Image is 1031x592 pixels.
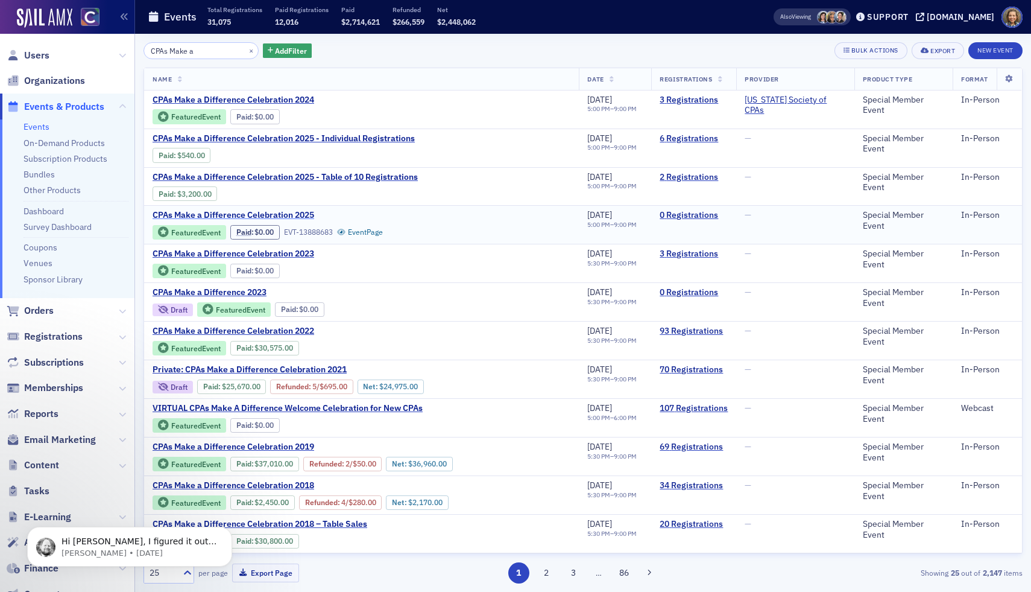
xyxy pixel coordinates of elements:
span: CPAs Make a Difference Celebration 2023 [153,249,355,259]
span: Provider [745,75,778,83]
div: – [587,530,637,538]
span: : [203,382,222,391]
span: Lauren Standiford [825,11,838,24]
span: CPAs Make a Difference 2023 [153,287,355,298]
div: Special Member Event [863,95,944,116]
a: CPAs Make a Difference Celebration 2019 [153,442,543,453]
time: 9:00 PM [614,452,637,460]
div: – [587,491,637,499]
button: 3 [563,562,584,584]
span: [DATE] [587,171,612,182]
div: Net: $217000 [386,495,448,510]
span: : [159,189,177,199]
time: 5:00 PM [587,143,610,151]
span: [DATE] [587,518,612,529]
a: 3 Registrations [660,249,728,259]
div: Showing out of items [738,567,1023,578]
a: View Homepage [72,8,99,28]
div: Featured Event [153,495,226,511]
span: Reports [24,407,58,421]
a: 0 Registrations [660,210,728,221]
a: 70 Registrations [660,364,728,375]
a: 93 Registrations [660,326,728,337]
a: Paid [236,228,251,237]
span: Registrations [24,330,83,343]
button: AddFilter [263,43,312,59]
time: 5:30 PM [587,259,610,267]
div: Special Member Event [863,326,944,347]
a: Other Products [24,185,81,196]
div: Featured Event [153,264,226,279]
span: $2,714,621 [341,17,380,27]
time: 9:00 PM [614,336,637,345]
a: CPAs Make a Difference Celebration 2018 – Table Sales [153,519,389,530]
span: Private: CPAs Make a Difference Celebration 2021 [153,364,355,375]
span: Subscriptions [24,356,84,369]
div: Draft [171,384,188,390]
iframe: Intercom notifications message [9,501,250,586]
span: $30,575.00 [254,343,293,352]
time: 5:30 PM [587,529,610,538]
a: Paid [236,421,251,430]
div: Special Member Event [863,519,944,540]
span: Content [24,459,59,472]
span: $30,800.00 [254,536,293,546]
div: Special Member Event [863,364,944,386]
a: Refunded [276,382,309,391]
div: Special Member Event [863,480,944,501]
a: New Event [968,44,1023,55]
div: – [587,144,637,151]
button: Export Page [232,564,299,582]
div: In-Person [961,480,1014,491]
span: — [745,325,751,336]
div: Featured Event [153,109,226,124]
span: Name [153,75,172,83]
div: In-Person [961,133,1014,144]
div: Draft [171,307,188,313]
time: 9:00 PM [614,375,637,383]
div: Refunded: 45 - $245000 [299,495,382,510]
time: 5:00 PM [587,220,610,229]
button: New Event [968,42,1023,59]
a: Registrations [7,330,83,343]
div: Bulk Actions [851,47,898,54]
div: Paid: 99 - $3057500 [230,341,299,355]
time: 6:00 PM [614,413,637,422]
a: [US_STATE] Society of CPAs [745,95,845,116]
time: 5:00 PM [587,104,610,113]
div: Special Member Event [863,172,944,193]
span: Registrations [660,75,712,83]
span: [DATE] [587,248,612,259]
span: [DATE] [587,441,612,452]
span: [DATE] [587,364,612,375]
span: — [745,133,751,144]
a: Email Marketing [7,433,96,447]
span: [DATE] [587,325,612,336]
time: 9:00 PM [614,298,637,306]
time: 9:00 PM [614,143,637,151]
button: 86 [614,562,635,584]
span: CPAs Make a Difference Celebration 2025 - Table of 10 Registrations [153,172,418,183]
div: – [587,221,637,229]
span: $50.00 [353,459,376,468]
span: Stacy Svendsen [817,11,830,24]
a: Content [7,459,59,472]
a: VIRTUAL CPAs Make A Difference Welcome Celebration for New CPAs [153,403,423,414]
div: In-Person [961,95,1014,106]
a: Subscription Products [24,153,107,164]
span: [DATE] [587,94,612,105]
div: Refunded: 77 - $3701000 [303,457,382,471]
div: In-Person [961,249,1014,259]
div: Featured Event [171,461,221,468]
div: Draft [153,381,193,393]
span: CPAs Make a Difference Celebration 2018 – Table Sales [153,519,367,530]
div: In-Person [961,442,1014,453]
span: — [745,364,751,375]
div: Paid: 0 - $0 [275,302,324,317]
a: Paid [236,459,251,468]
span: $0.00 [254,228,274,237]
div: In-Person [961,326,1014,337]
p: Total Registrations [207,5,262,14]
